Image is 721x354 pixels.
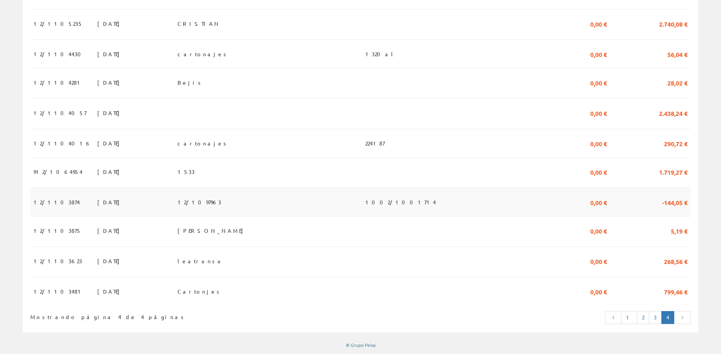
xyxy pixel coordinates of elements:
span: [DATE] [97,285,124,298]
span: 12/1103623 [33,254,82,267]
span: 12/1103874 [33,196,80,209]
span: 0,00 € [590,137,607,150]
span: 0,00 € [590,196,607,209]
span: [DATE] [97,17,124,30]
span: Cartonjes [177,285,222,298]
span: [DATE] [97,47,124,60]
span: Bejis [177,76,203,89]
span: 0,00 € [590,224,607,237]
span: 0,00 € [590,285,607,298]
span: [DATE] [97,224,124,237]
span: 28,02 € [667,76,688,89]
span: [DATE] [97,196,124,209]
span: 0,00 € [590,254,607,267]
span: 0,00 € [590,165,607,178]
span: 0,00 € [590,76,607,89]
a: Página actual [661,311,674,324]
a: 3 [649,311,662,324]
span: 12/1097963 [177,196,221,209]
span: 12/1104057 [33,106,86,119]
span: [DATE] [97,165,124,178]
span: 0,00 € [590,106,607,119]
span: 0,00 € [590,17,607,30]
span: 290,72 € [664,137,688,150]
span: 12/1105235 [33,17,83,30]
span: 799,46 € [664,285,688,298]
span: [DATE] [97,76,124,89]
span: [DATE] [97,106,124,119]
span: -144,05 € [662,196,688,209]
span: 1320al [365,47,396,60]
span: [PERSON_NAME] [177,224,247,237]
a: 1 [621,311,637,324]
span: 12/1104430 [33,47,86,60]
span: 12/1103875 [33,224,81,237]
span: 12/1103481 [33,285,84,298]
span: cartonajes [177,137,229,150]
span: 912/1064954 [33,165,82,178]
span: 268,56 € [664,254,688,267]
span: 12/1104016 [33,137,91,150]
div: Mostrando página 4 de 4 páginas [30,310,299,321]
div: © Grupo Peisa [23,342,698,348]
span: 2.740,08 € [659,17,688,30]
a: Página anterior [605,311,622,324]
span: 1.719,27 € [659,165,688,178]
span: 1002/1001714 [365,196,436,209]
span: cartonajes [177,47,229,60]
span: leatransa [177,254,223,267]
span: 5,19 € [671,224,688,237]
span: [DATE] [97,137,124,150]
span: 2.438,24 € [659,106,688,119]
span: 12/1104281 [33,76,83,89]
a: 2 [637,311,649,324]
span: 0,00 € [590,47,607,60]
span: 56,04 € [667,47,688,60]
span: 1533 [177,165,195,178]
span: 224187 [365,137,385,150]
span: CRISTIAN [177,17,220,30]
span: [DATE] [97,254,124,267]
a: Página siguiente [674,311,691,324]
